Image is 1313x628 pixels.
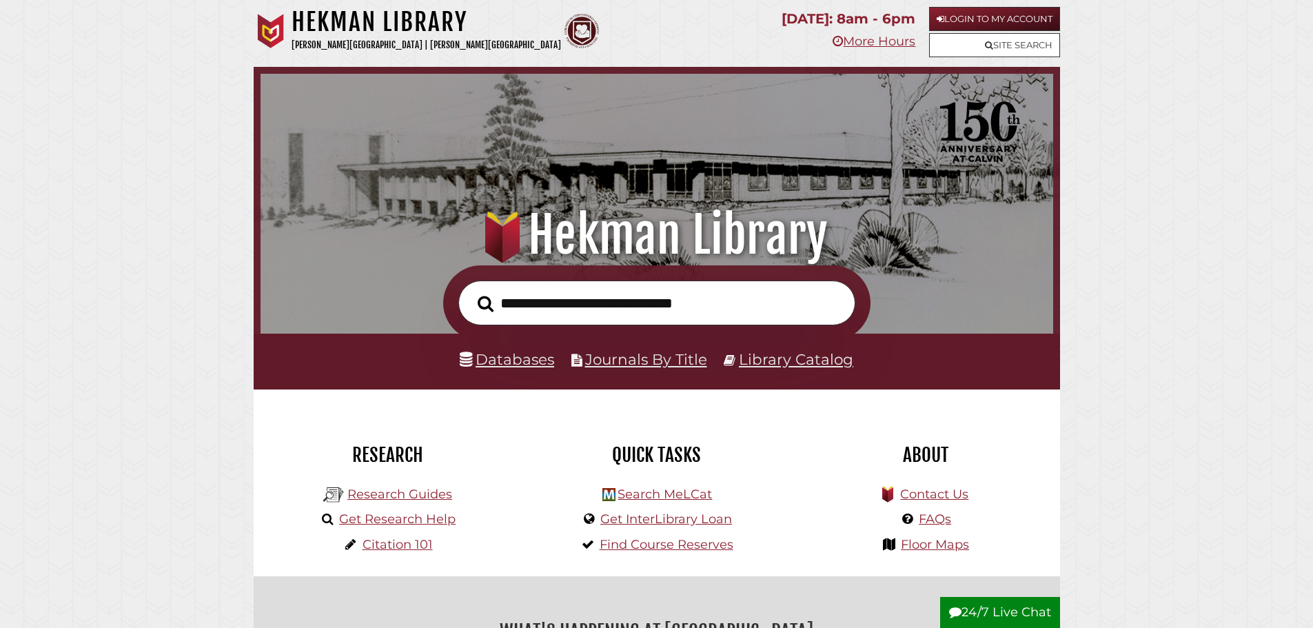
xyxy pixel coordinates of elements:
img: Hekman Library Logo [602,488,615,501]
h2: Quick Tasks [533,443,781,467]
a: Research Guides [347,487,452,502]
img: Calvin Theological Seminary [564,14,599,48]
a: Journals By Title [585,350,707,368]
a: Floor Maps [901,537,969,552]
h1: Hekman Library [292,7,561,37]
a: Get Research Help [339,511,456,527]
a: Login to My Account [929,7,1060,31]
p: [DATE]: 8am - 6pm [782,7,915,31]
a: Find Course Reserves [600,537,733,552]
h2: Research [264,443,512,467]
a: Databases [460,350,554,368]
a: Citation 101 [363,537,433,552]
h2: About [802,443,1050,467]
a: Site Search [929,33,1060,57]
a: Get InterLibrary Loan [600,511,732,527]
a: More Hours [833,34,915,49]
h1: Hekman Library [280,205,1033,265]
a: Contact Us [900,487,968,502]
img: Hekman Library Logo [323,485,344,505]
a: Search MeLCat [618,487,712,502]
a: FAQs [919,511,951,527]
button: Search [471,292,500,316]
img: Calvin University [254,14,288,48]
i: Search [478,295,493,312]
a: Library Catalog [739,350,853,368]
p: [PERSON_NAME][GEOGRAPHIC_DATA] | [PERSON_NAME][GEOGRAPHIC_DATA] [292,37,561,53]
